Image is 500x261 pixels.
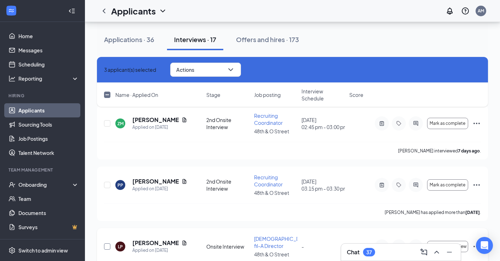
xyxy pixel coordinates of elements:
[100,7,108,15] svg: ChevronLeft
[18,43,79,57] a: Messages
[159,7,167,15] svg: ChevronDown
[115,91,158,98] span: Name · Applied On
[18,29,79,43] a: Home
[118,244,123,250] div: LP
[206,178,250,192] div: 2nd Onsite Interview
[132,185,187,192] div: Applied on [DATE]
[301,123,345,130] span: 02:45 pm - 03:00 pm
[182,117,187,123] svg: Document
[430,182,465,187] span: Mark as complete
[132,247,187,254] div: Applied on [DATE]
[117,182,123,188] div: PP
[132,116,179,124] h5: [PERSON_NAME]
[254,91,281,98] span: Job posting
[301,243,304,250] span: -
[301,88,345,102] span: Interview Schedule
[458,148,480,153] b: 7 days ago
[236,35,299,44] div: Offers and hires · 173
[398,148,481,154] p: [PERSON_NAME] interviewed .
[432,248,441,256] svg: ChevronUp
[472,242,481,251] svg: Ellipses
[478,8,484,14] div: AM
[412,182,420,188] svg: ActiveChat
[206,243,250,250] div: Onsite Interview
[132,239,179,247] h5: [PERSON_NAME]
[254,174,283,187] span: Recruiting Coordinator
[226,65,235,74] svg: ChevronDown
[182,240,187,246] svg: Document
[111,5,156,17] h1: Applicants
[18,192,79,206] a: Team
[18,132,79,146] a: Job Postings
[18,247,68,254] div: Switch to admin view
[8,75,16,82] svg: Analysis
[18,75,79,82] div: Reporting
[132,124,187,131] div: Applied on [DATE]
[176,67,194,72] span: Actions
[418,246,430,258] button: ComposeMessage
[301,185,345,192] span: 03:15 pm - 03:30 pm
[18,57,79,71] a: Scheduling
[117,121,123,127] div: ZM
[301,116,345,130] div: [DATE]
[254,189,298,196] p: 48th & O Street
[444,246,455,258] button: Minimize
[182,179,187,184] svg: Document
[465,210,480,215] b: [DATE]
[104,66,156,74] span: 3 applicant(s) selected
[430,121,465,126] span: Mark as complete
[378,121,386,126] svg: ActiveNote
[254,251,298,258] p: 48th & O Street
[412,121,420,126] svg: ActiveChat
[206,91,220,98] span: Stage
[461,7,470,15] svg: QuestionInfo
[446,7,454,15] svg: Notifications
[395,121,403,126] svg: Tag
[18,181,73,188] div: Onboarding
[349,91,363,98] span: Score
[18,103,79,117] a: Applicants
[476,237,493,254] div: Open Intercom Messenger
[427,241,468,252] button: Schedule interview
[445,248,454,256] svg: Minimize
[254,236,312,249] span: [DEMOGRAPHIC_DATA]-fil-A Director
[68,7,75,14] svg: Collapse
[427,118,468,129] button: Mark as complete
[420,248,428,256] svg: ComposeMessage
[206,116,250,130] div: 2nd Onsite Interview
[347,248,360,256] h3: Chat
[170,63,241,77] button: ActionsChevronDown
[301,178,345,192] div: [DATE]
[18,117,79,132] a: Sourcing Tools
[18,146,79,160] a: Talent Network
[8,181,16,188] svg: UserCheck
[8,93,77,99] div: Hiring
[427,179,468,191] button: Mark as complete
[8,247,16,254] svg: Settings
[254,128,298,135] p: 48th & O Street
[132,178,179,185] h5: [PERSON_NAME]
[366,249,372,255] div: 37
[395,182,403,188] svg: Tag
[431,246,442,258] button: ChevronUp
[174,35,216,44] div: Interviews · 17
[8,7,15,14] svg: WorkstreamLogo
[472,181,481,189] svg: Ellipses
[472,119,481,128] svg: Ellipses
[385,209,481,215] p: [PERSON_NAME] has applied more than .
[378,182,386,188] svg: ActiveNote
[104,35,154,44] div: Applications · 36
[18,206,79,220] a: Documents
[8,167,77,173] div: Team Management
[18,220,79,234] a: SurveysCrown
